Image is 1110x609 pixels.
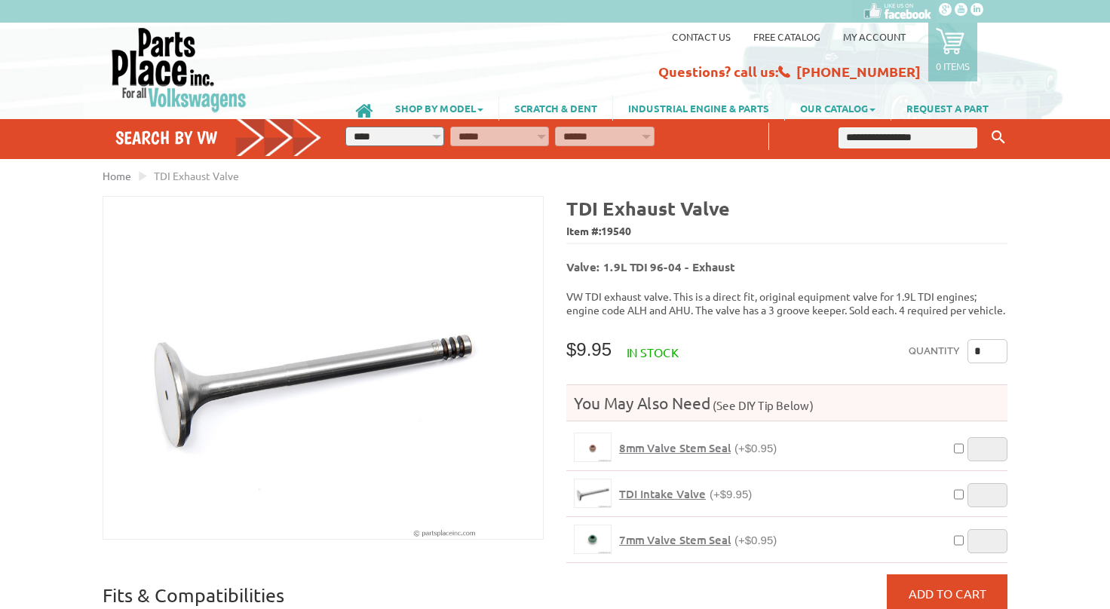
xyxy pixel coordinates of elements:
[566,259,735,274] b: Valve: 1.9L TDI 96-04 - Exhaust
[566,221,1007,243] span: Item #:
[627,344,679,360] span: In stock
[619,440,731,455] span: 8mm Valve Stem Seal
[613,95,784,121] a: INDUSTRIAL ENGINE & PARTS
[574,433,612,462] a: 8mm Valve Stem Seal
[987,125,1010,150] button: Keyword Search
[154,169,239,182] span: TDI Exhaust Valve
[499,95,612,121] a: SCRATCH & DENT
[574,525,612,554] a: 7mm Valve Stem Seal
[566,196,730,220] b: TDI Exhaust Valve
[936,60,970,72] p: 0 items
[619,532,731,547] span: 7mm Valve Stem Seal
[753,30,820,43] a: Free Catalog
[891,95,1004,121] a: REQUEST A PART
[928,23,977,81] a: 0 items
[619,441,777,455] a: 8mm Valve Stem Seal(+$0.95)
[380,95,498,121] a: SHOP BY MODEL
[909,586,986,601] span: Add to Cart
[574,479,612,508] a: TDI Intake Valve
[710,488,752,500] span: (+$9.95)
[110,26,248,113] img: Parts Place Inc!
[103,169,131,182] a: Home
[619,533,777,547] a: 7mm Valve Stem Seal(+$0.95)
[566,289,1007,317] p: VW TDI exhaust valve. This is a direct fit, original equipment valve for 1.9L TDI engines; engine...
[103,197,543,539] img: TDI Exhaust Valve
[566,393,1007,413] h4: You May Also Need
[619,486,706,501] span: TDI Intake Valve
[566,339,612,360] span: $9.95
[575,479,611,507] img: TDI Intake Valve
[575,433,611,461] img: 8mm Valve Stem Seal
[575,525,611,553] img: 7mm Valve Stem Seal
[710,398,814,412] span: (See DIY Tip Below)
[672,30,731,43] a: Contact us
[843,30,906,43] a: My Account
[601,224,631,237] span: 19540
[619,487,752,501] a: TDI Intake Valve(+$9.95)
[785,95,891,121] a: OUR CATALOG
[734,534,777,546] span: (+$0.95)
[734,442,777,454] span: (+$0.95)
[909,339,960,363] label: Quantity
[115,127,322,148] h4: Search by VW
